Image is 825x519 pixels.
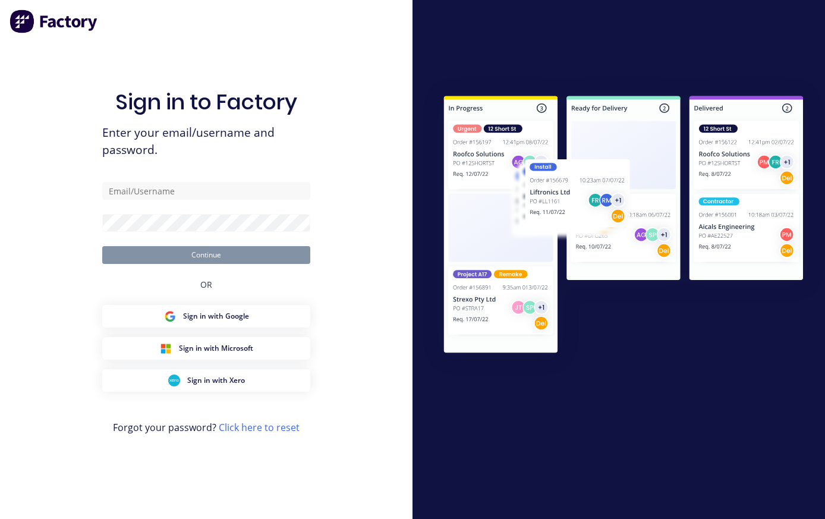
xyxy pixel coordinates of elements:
[219,421,300,434] a: Click here to reset
[102,124,310,159] span: Enter your email/username and password.
[10,10,99,33] img: Factory
[422,76,825,377] img: Sign in
[168,375,180,386] img: Xero Sign in
[102,337,310,360] button: Microsoft Sign inSign in with Microsoft
[183,311,249,322] span: Sign in with Google
[164,310,176,322] img: Google Sign in
[102,246,310,264] button: Continue
[160,342,172,354] img: Microsoft Sign in
[115,89,297,115] h1: Sign in to Factory
[102,182,310,200] input: Email/Username
[102,369,310,392] button: Xero Sign inSign in with Xero
[113,420,300,435] span: Forgot your password?
[102,305,310,328] button: Google Sign inSign in with Google
[179,343,253,354] span: Sign in with Microsoft
[187,375,245,386] span: Sign in with Xero
[200,264,212,305] div: OR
